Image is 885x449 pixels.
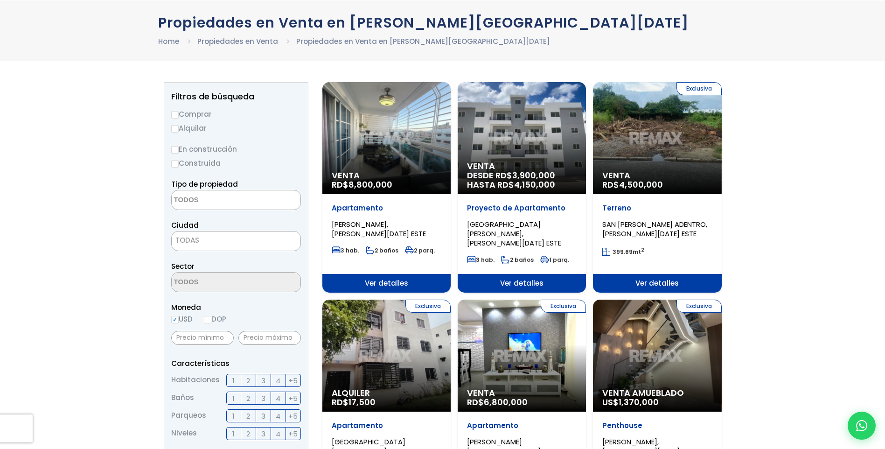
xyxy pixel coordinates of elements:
span: Exclusiva [541,300,586,313]
p: Apartamento [332,203,441,213]
span: 4 [276,393,280,404]
a: Propiedades en Venta [197,36,278,46]
span: 1 [232,428,235,440]
p: Terreno [602,203,712,213]
h2: Filtros de búsqueda [171,92,301,101]
span: 1 [232,393,235,404]
span: Ver detalles [593,274,721,293]
span: Exclusiva [405,300,451,313]
label: DOP [204,313,226,325]
span: Venta [467,388,577,398]
span: 4,500,000 [619,179,663,190]
span: 17,500 [348,396,376,408]
input: Precio máximo [238,331,301,345]
span: 6,800,000 [484,396,528,408]
label: En construcción [171,143,301,155]
p: Características [171,358,301,369]
span: +5 [288,393,298,404]
span: 4 [276,375,280,386]
span: 3 hab. [332,246,359,254]
span: US$ [602,396,659,408]
a: Home [158,36,179,46]
span: 2 parq. [405,246,435,254]
span: Venta Amueblado [602,388,712,398]
span: DESDE RD$ [467,171,577,189]
input: Construida [171,160,179,168]
label: USD [171,313,193,325]
span: 2 baños [501,256,534,264]
span: 3 [261,393,265,404]
input: DOP [204,316,211,323]
span: 399.69 [613,248,633,256]
h1: Propiedades en Venta en [PERSON_NAME][GEOGRAPHIC_DATA][DATE] [158,14,727,31]
span: Ver detalles [322,274,451,293]
sup: 2 [641,246,644,253]
label: Alquilar [171,122,301,134]
span: 8,800,000 [348,179,392,190]
p: Apartamento [332,421,441,430]
span: 2 [246,410,250,422]
span: SAN [PERSON_NAME] ADENTRO, [PERSON_NAME][DATE] ESTE [602,219,707,239]
span: 1 parq. [540,256,569,264]
span: TODAS [172,234,300,247]
textarea: Search [172,190,262,210]
input: Comprar [171,111,179,119]
span: HASTA RD$ [467,180,577,189]
span: Moneda [171,302,301,313]
span: +5 [288,410,298,422]
span: 2 [246,428,250,440]
span: 1 [232,375,235,386]
span: 3 [261,375,265,386]
span: 3,900,000 [512,169,555,181]
input: USD [171,316,179,323]
span: RD$ [332,179,392,190]
input: Alquilar [171,125,179,133]
span: Niveles [171,427,197,440]
span: Tipo de propiedad [171,179,238,189]
span: 4 [276,410,280,422]
span: 3 [261,428,265,440]
span: [PERSON_NAME], [PERSON_NAME][DATE] ESTE [332,219,426,239]
input: Precio mínimo [171,331,234,345]
span: 2 [246,375,250,386]
span: 3 hab. [467,256,495,264]
span: 4,150,000 [514,179,555,190]
span: +5 [288,428,298,440]
span: 2 baños [366,246,398,254]
span: RD$ [602,179,663,190]
span: Venta [467,161,577,171]
span: 2 [246,393,250,404]
span: Ver detalles [458,274,586,293]
span: 1 [232,410,235,422]
span: Baños [171,392,194,405]
span: Alquiler [332,388,441,398]
span: [GEOGRAPHIC_DATA][PERSON_NAME], [PERSON_NAME][DATE] ESTE [467,219,561,248]
p: Proyecto de Apartamento [467,203,577,213]
span: TODAS [175,235,199,245]
span: +5 [288,375,298,386]
span: mt [602,248,644,256]
a: Exclusiva Venta RD$4,500,000 Terreno SAN [PERSON_NAME] ADENTRO, [PERSON_NAME][DATE] ESTE 399.69mt... [593,82,721,293]
span: Parqueos [171,409,206,422]
span: Venta [602,171,712,180]
input: En construcción [171,146,179,154]
span: TODAS [171,231,301,251]
span: RD$ [467,396,528,408]
span: Exclusiva [676,300,722,313]
span: 3 [261,410,265,422]
label: Comprar [171,108,301,120]
span: Habitaciones [171,374,220,387]
p: Apartamento [467,421,577,430]
span: RD$ [332,396,376,408]
label: Construida [171,157,301,169]
span: Ciudad [171,220,199,230]
span: Venta [332,171,441,180]
span: Sector [171,261,195,271]
span: 1,370,000 [619,396,659,408]
p: Penthouse [602,421,712,430]
span: Exclusiva [676,82,722,95]
li: Propiedades en Venta en [PERSON_NAME][GEOGRAPHIC_DATA][DATE] [296,35,550,47]
a: Venta RD$8,800,000 Apartamento [PERSON_NAME], [PERSON_NAME][DATE] ESTE 3 hab. 2 baños 2 parq. Ver... [322,82,451,293]
span: 4 [276,428,280,440]
textarea: Search [172,273,262,293]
